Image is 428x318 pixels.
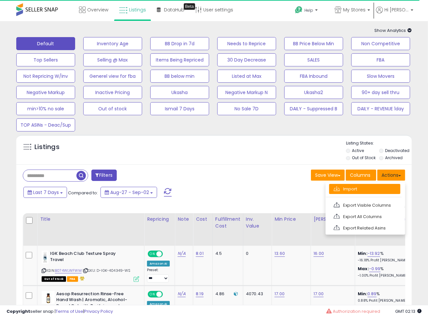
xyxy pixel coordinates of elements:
button: Out of stock [83,102,142,115]
span: ON [148,291,156,297]
button: TOP ASINs - Deac/Sup [16,118,75,131]
button: Generel view for fba [83,70,142,83]
span: Show Analytics [374,27,412,34]
a: Privacy Policy [84,308,113,314]
button: DAILY - Suppressed B [284,102,343,115]
span: All listings that are currently out of stock and unavailable for purchase on Amazon [42,276,66,282]
b: IGK Beach Club Texture Spray Travel [50,251,129,264]
span: Columns [350,172,370,178]
div: Preset: [147,268,170,283]
a: -13.92 [368,250,380,257]
button: BB Drop in 7d [150,37,209,50]
strong: Copyright [7,308,30,314]
a: 8.01 [196,250,204,257]
a: N/A [178,250,185,257]
a: Export All Columns [329,212,400,222]
button: Items Being Repriced [150,53,209,66]
button: Top Sellers [16,53,75,66]
button: Filters [91,170,117,181]
a: -0.99 [369,266,381,272]
b: Min: [358,291,368,297]
a: Export Visible Columns [329,200,400,210]
button: Save View [311,170,345,181]
button: Ismail 7 Days [150,102,209,115]
button: Selling @ Max [83,53,142,66]
b: Max: [358,266,369,272]
a: 17.00 [274,291,285,297]
div: [PERSON_NAME] [314,216,352,223]
p: -1.00% Profit [PERSON_NAME] [358,273,412,278]
button: BB Price Below Min [284,37,343,50]
i: Get Help [295,6,303,14]
button: FBA [351,53,410,66]
button: Aug-27 - Sep-02 [100,187,157,198]
a: Help [290,1,329,21]
label: Deactivated [385,148,409,153]
div: Tooltip anchor [184,3,195,10]
div: Title [40,216,141,223]
div: Note [178,216,190,223]
button: Negative Markup [16,86,75,99]
span: OFF [162,291,172,297]
a: 16.00 [314,250,324,257]
div: 4.86 [215,291,238,297]
button: min>10% no sale [16,102,75,115]
b: Min: [358,250,368,256]
button: Default [16,37,75,50]
button: Non Competitive [351,37,410,50]
div: Amazon AI [147,261,170,267]
div: Inv. value [246,216,269,229]
button: Inventory Age [83,37,142,50]
div: 0 [246,251,267,256]
a: Export Related Asins [329,223,400,233]
a: N/A [178,291,185,297]
button: Slow Movers [351,70,410,83]
div: Amazon AI [147,301,170,307]
a: Hi [PERSON_NAME] [376,7,413,21]
span: Compared to: [68,190,98,196]
div: Fulfillment Cost [215,216,240,229]
span: My Stores [343,7,366,13]
span: Listings [129,7,146,13]
div: % [358,251,412,263]
span: ON [148,251,156,257]
span: | SKU: D-IGK-404349-WS [83,268,131,273]
i: hazardous material [78,276,85,281]
button: FBA Inbound [284,70,343,83]
button: DAILY - REVENUE 1day [351,102,410,115]
span: FBA [67,276,78,282]
button: 30 Day Decrease [217,53,276,66]
div: % [358,291,412,303]
button: Negative Markup N [217,86,276,99]
img: 31qwUK-6uVL._SL40_.jpg [42,291,55,304]
label: Active [352,148,364,153]
div: ASIN: [42,251,139,281]
button: Actions [377,170,405,181]
button: Ukasha2 [284,86,343,99]
span: DataHub [164,7,184,13]
div: 4.5 [215,251,238,256]
span: 2025-09-10 02:13 GMT [395,308,421,314]
img: 31W0TAAZqAL._SL40_.jpg [42,251,48,264]
button: 90+ day sell thru [351,86,410,99]
p: -16.18% Profit [PERSON_NAME] [358,258,412,263]
button: Last 7 Days [23,187,67,198]
a: 8.19 [196,291,204,297]
div: % [358,266,412,278]
a: B074WLWFWM [55,268,82,273]
span: OFF [162,251,172,257]
button: Inactive Pricing [83,86,142,99]
span: Last 7 Days [33,189,59,196]
label: Archived [385,155,403,160]
button: Not Repricing W/Inv [16,70,75,83]
span: Aug-27 - Sep-02 [110,189,149,196]
a: Terms of Use [56,308,83,314]
label: Out of Stock [352,155,376,160]
p: 0.88% Profit [PERSON_NAME] [358,298,412,303]
button: Listed at Max [217,70,276,83]
button: Columns [346,170,376,181]
h5: Listings [34,143,60,152]
div: seller snap | | [7,309,113,315]
span: Hi [PERSON_NAME] [384,7,409,13]
div: 4070.43 [246,291,267,297]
